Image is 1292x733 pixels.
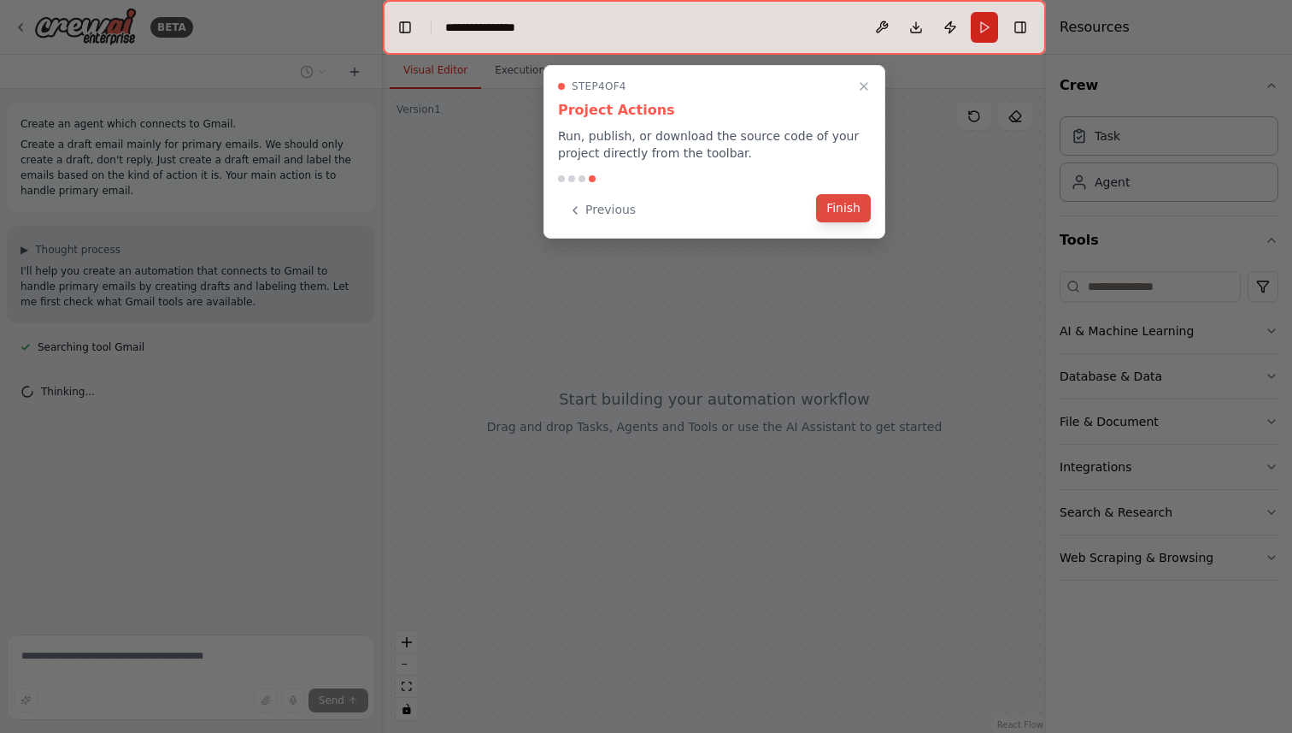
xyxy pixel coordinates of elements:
[558,196,646,224] button: Previous
[572,80,626,93] span: Step 4 of 4
[558,100,871,121] h3: Project Actions
[558,127,871,162] p: Run, publish, or download the source code of your project directly from the toolbar.
[393,15,417,39] button: Hide left sidebar
[854,76,874,97] button: Close walkthrough
[816,194,871,222] button: Finish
